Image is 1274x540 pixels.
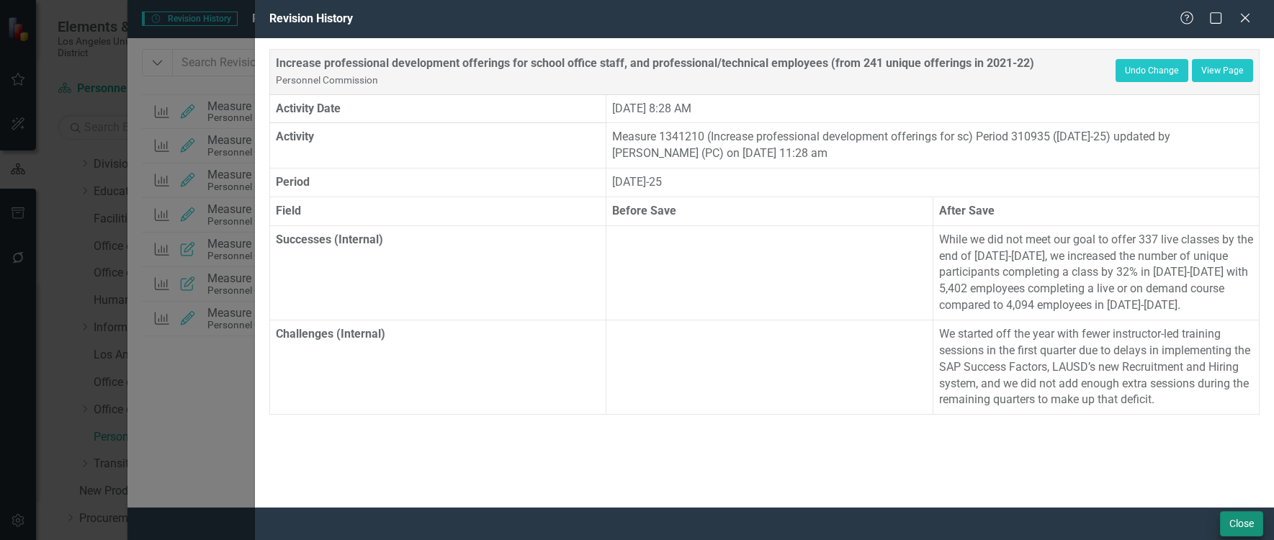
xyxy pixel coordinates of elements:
[939,326,1254,408] p: We started off the year with fewer instructor-led training sessions in the first quarter due to d...
[269,320,606,414] th: Challenges (Internal)
[939,232,1254,314] p: While we did not meet our goal to offer 337 live classes by the end of [DATE]-[DATE], we increase...
[1192,59,1253,82] a: View Page
[269,12,353,25] span: Revision History
[606,197,933,225] th: Before Save
[269,197,606,225] th: Field
[276,74,378,86] small: Personnel Commission
[933,197,1260,225] th: After Save
[269,225,606,320] th: Successes (Internal)
[606,123,1260,168] td: Measure 1341210 (Increase professional development offerings for sc) Period 310935 ([DATE]-25) up...
[606,94,1260,123] td: [DATE] 8:28 AM
[269,94,606,123] th: Activity Date
[1220,511,1263,536] button: Close
[276,55,1116,89] div: Increase professional development offerings for school office staff, and professional/technical e...
[269,123,606,168] th: Activity
[606,168,1260,197] td: [DATE]-25
[1116,59,1188,82] button: Undo Change
[269,168,606,197] th: Period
